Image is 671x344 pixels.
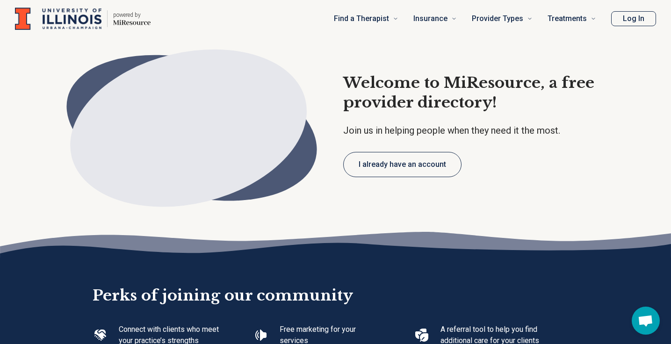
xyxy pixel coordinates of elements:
span: Find a Therapist [334,12,389,25]
span: Treatments [548,12,587,25]
button: Log In [611,11,656,26]
h2: Perks of joining our community [93,256,579,306]
div: Open chat [632,307,660,335]
p: powered by [113,11,151,19]
h1: Welcome to MiResource, a free provider directory! [343,73,620,112]
p: Join us in helping people when they need it the most. [343,124,620,137]
a: Home page [15,4,151,34]
span: Insurance [413,12,447,25]
button: I already have an account [343,152,462,177]
span: Provider Types [472,12,523,25]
